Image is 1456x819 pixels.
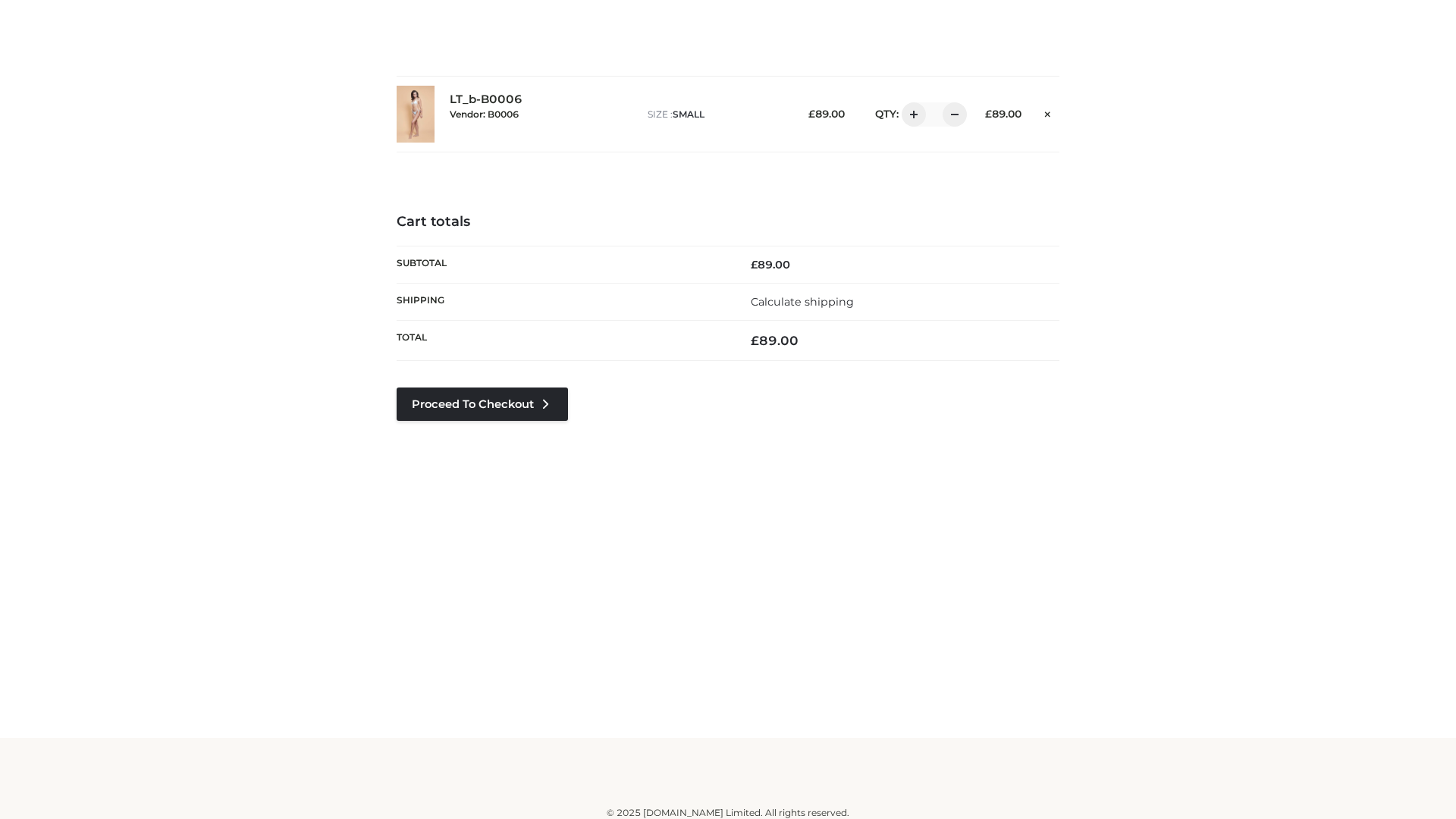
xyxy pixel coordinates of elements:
a: Remove this item [1037,102,1059,122]
th: Shipping [397,283,728,320]
div: LT_b-B0006 [450,93,632,135]
th: Total [397,321,728,361]
th: Subtotal [397,246,728,283]
h4: Cart totals [397,214,1059,231]
div: QTY: [860,102,962,127]
span: £ [808,108,815,120]
small: Vendor: B0006 [450,108,519,120]
bdi: 89.00 [985,108,1021,120]
p: size : [648,108,785,121]
bdi: 89.00 [751,258,790,271]
bdi: 89.00 [808,108,845,120]
a: Proceed to Checkout [397,388,568,421]
span: SMALL [673,108,704,120]
bdi: 89.00 [751,333,799,348]
span: £ [985,108,992,120]
span: £ [751,258,758,271]
a: Calculate shipping [751,295,854,309]
span: £ [751,333,759,348]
